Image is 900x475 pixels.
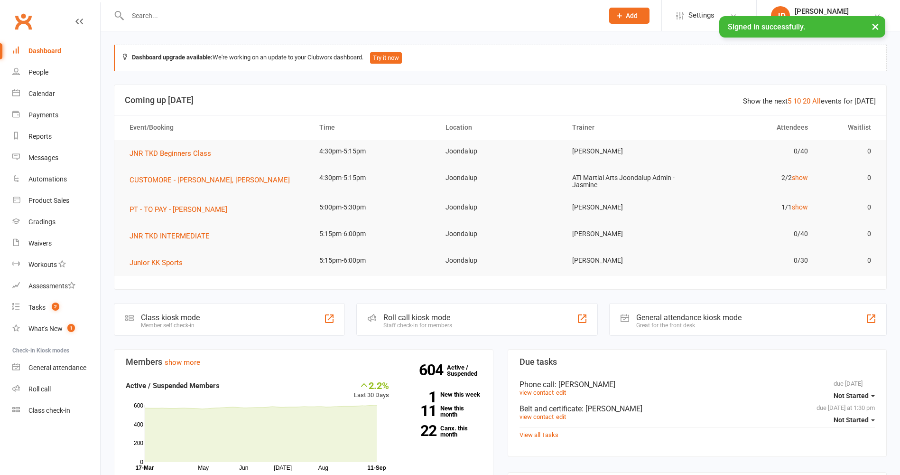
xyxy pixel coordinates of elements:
[12,357,100,379] a: General attendance kiosk mode
[12,126,100,147] a: Reports
[28,304,46,311] div: Tasks
[311,167,437,189] td: 4:30pm-5:15pm
[690,167,816,189] td: 2/2
[11,9,35,33] a: Clubworx
[130,257,189,268] button: Junior KK Sports
[12,190,100,211] a: Product Sales
[788,97,791,105] a: 5
[311,196,437,218] td: 5:00pm-5:30pm
[12,297,100,318] a: Tasks 2
[816,223,880,245] td: 0
[383,313,452,322] div: Roll call kiosk mode
[12,147,100,169] a: Messages
[626,12,638,19] span: Add
[126,357,482,367] h3: Members
[834,387,875,404] button: Not Started
[12,318,100,340] a: What's New1
[383,322,452,329] div: Staff check-in for members
[130,205,227,214] span: PT - TO PAY - [PERSON_NAME]
[564,115,690,140] th: Trainer
[12,83,100,104] a: Calendar
[743,95,876,107] div: Show the next events for [DATE]
[67,324,75,332] span: 1
[403,405,482,418] a: 11New this month
[28,154,58,161] div: Messages
[311,223,437,245] td: 5:15pm-6:00pm
[12,104,100,126] a: Payments
[403,404,436,418] strong: 11
[795,16,873,24] div: ATI Martial Arts Joondalup
[28,407,70,414] div: Class check-in
[793,97,801,105] a: 10
[28,68,48,76] div: People
[520,431,558,438] a: View all Tasks
[564,223,690,245] td: [PERSON_NAME]
[834,416,869,424] span: Not Started
[141,322,200,329] div: Member self check-in
[520,404,875,413] div: Belt and certificate
[12,62,100,83] a: People
[121,115,311,140] th: Event/Booking
[803,97,810,105] a: 20
[867,16,884,37] button: ×
[28,364,86,371] div: General attendance
[520,380,875,389] div: Phone call
[816,115,880,140] th: Waitlist
[816,196,880,218] td: 0
[636,322,742,329] div: Great for the front desk
[28,47,61,55] div: Dashboard
[834,411,875,428] button: Not Started
[28,90,55,97] div: Calendar
[728,22,805,31] span: Signed in successfully.
[311,249,437,272] td: 5:15pm-6:00pm
[28,175,67,183] div: Automations
[126,381,220,390] strong: Active / Suspended Members
[690,223,816,245] td: 0/40
[520,389,554,396] a: view contact
[12,40,100,62] a: Dashboard
[403,390,436,404] strong: 1
[354,380,389,400] div: Last 30 Days
[28,325,63,332] div: What's New
[12,275,100,297] a: Assessments
[556,413,566,420] a: edit
[447,357,489,384] a: 604Active / Suspended
[130,176,290,184] span: CUSTOMORE - [PERSON_NAME], [PERSON_NAME]
[771,6,790,25] div: JD
[564,140,690,162] td: [PERSON_NAME]
[403,424,436,438] strong: 22
[795,7,873,16] div: [PERSON_NAME]
[28,133,52,140] div: Reports
[792,174,808,181] a: show
[520,413,554,420] a: view contact
[12,211,100,233] a: Gradings
[520,357,875,367] h3: Due tasks
[816,249,880,272] td: 0
[141,313,200,322] div: Class kiosk mode
[419,363,447,377] strong: 604
[690,196,816,218] td: 1/1
[130,204,234,215] button: PT - TO PAY - [PERSON_NAME]
[28,385,51,393] div: Roll call
[125,9,597,22] input: Search...
[130,230,216,242] button: JNR TKD INTERMEDIATE
[125,95,876,105] h3: Coming up [DATE]
[834,392,869,399] span: Not Started
[28,111,58,119] div: Payments
[690,140,816,162] td: 0/40
[12,379,100,400] a: Roll call
[130,232,210,240] span: JNR TKD INTERMEDIATE
[792,203,808,211] a: show
[812,97,821,105] a: All
[28,239,52,247] div: Waivers
[132,54,213,61] strong: Dashboard upgrade available:
[609,8,649,24] button: Add
[370,52,402,64] button: Try it now
[437,167,563,189] td: Joondalup
[12,400,100,421] a: Class kiosk mode
[52,303,59,311] span: 2
[690,115,816,140] th: Attendees
[816,140,880,162] td: 0
[403,391,482,398] a: 1New this week
[437,115,563,140] th: Location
